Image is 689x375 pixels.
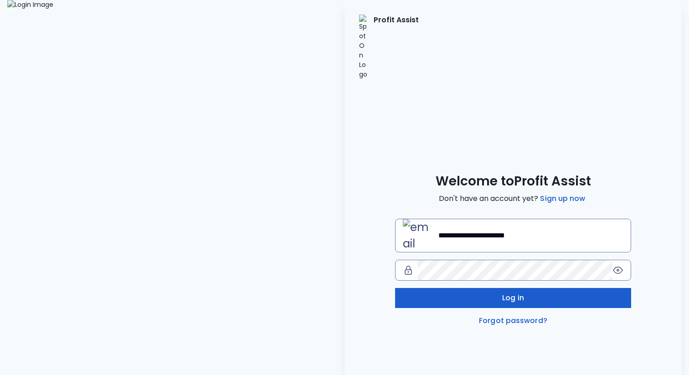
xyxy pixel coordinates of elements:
[502,293,524,303] span: Log in
[374,15,419,79] p: Profit Assist
[395,288,631,308] button: Log in
[439,193,587,204] span: Don't have an account yet?
[403,219,435,252] img: email
[436,173,591,190] span: Welcome to Profit Assist
[538,193,587,204] a: Sign up now
[477,315,549,326] a: Forgot password?
[359,15,368,79] img: SpotOn Logo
